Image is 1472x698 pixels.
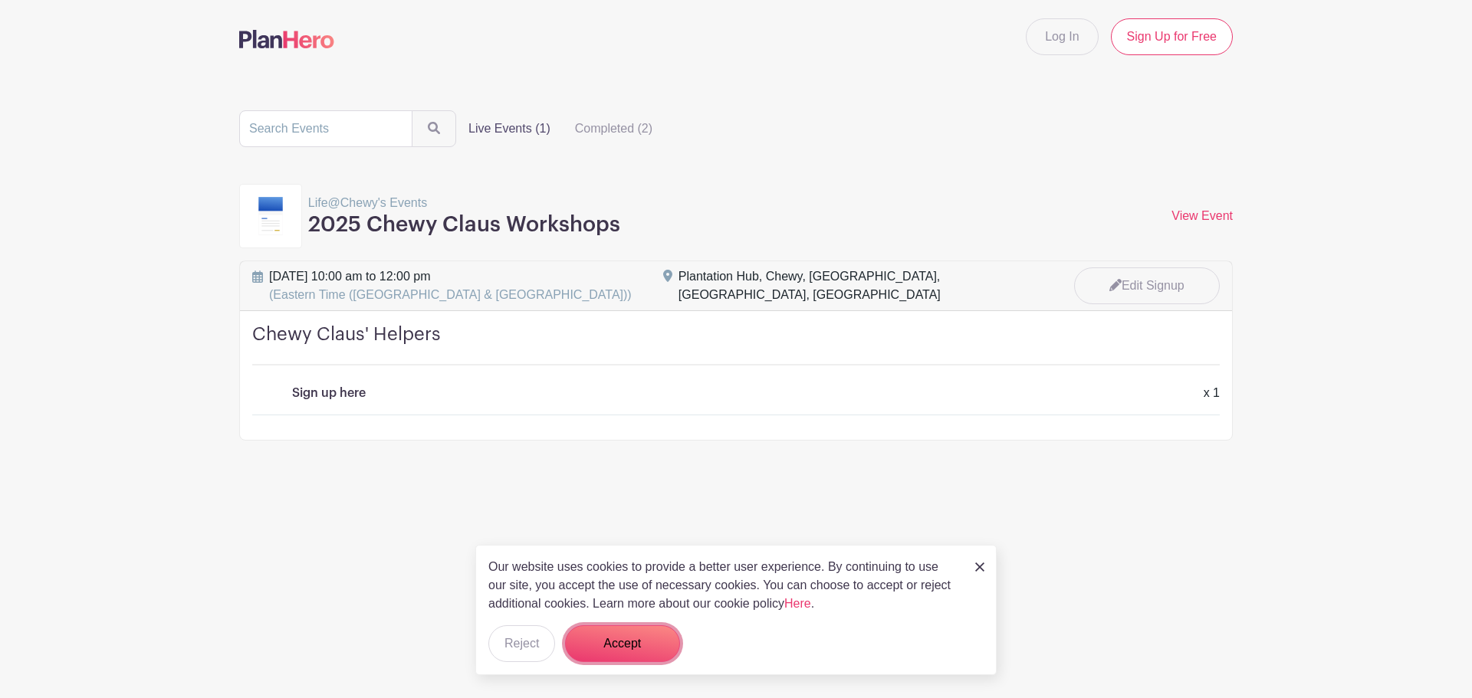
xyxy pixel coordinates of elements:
div: filters [456,113,665,144]
h3: 2025 Chewy Claus Workshops [308,212,620,238]
a: Log In [1026,18,1098,55]
img: template9-63edcacfaf2fb6570c2d519c84fe92c0a60f82f14013cd3b098e25ecaaffc40c.svg [258,197,283,235]
h4: Chewy Claus' Helpers [252,323,1220,365]
p: Our website uses cookies to provide a better user experience. By continuing to use our site, you ... [488,558,959,613]
button: Reject [488,625,555,662]
img: logo-507f7623f17ff9eddc593b1ce0a138ce2505c220e1c5a4e2b4648c50719b7d32.svg [239,30,334,48]
a: View Event [1171,209,1233,222]
span: (Eastern Time ([GEOGRAPHIC_DATA] & [GEOGRAPHIC_DATA])) [269,288,632,301]
div: Plantation Hub, Chewy, [GEOGRAPHIC_DATA], [GEOGRAPHIC_DATA], [GEOGRAPHIC_DATA] [678,267,1043,304]
p: Sign up here [292,384,366,402]
span: [DATE] 10:00 am to 12:00 pm [269,267,632,304]
button: Accept [565,625,680,662]
label: Live Events (1) [456,113,563,144]
a: Sign Up for Free [1111,18,1233,55]
label: Completed (2) [563,113,665,144]
div: x 1 [1194,384,1229,402]
a: Edit Signup [1074,267,1220,304]
p: Life@Chewy's Events [308,194,620,212]
img: close_button-5f87c8562297e5c2d7936805f587ecaba9071eb48480494691a3f1689db116b3.svg [975,562,984,572]
input: Search Events [239,110,412,147]
a: Here [784,597,811,610]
